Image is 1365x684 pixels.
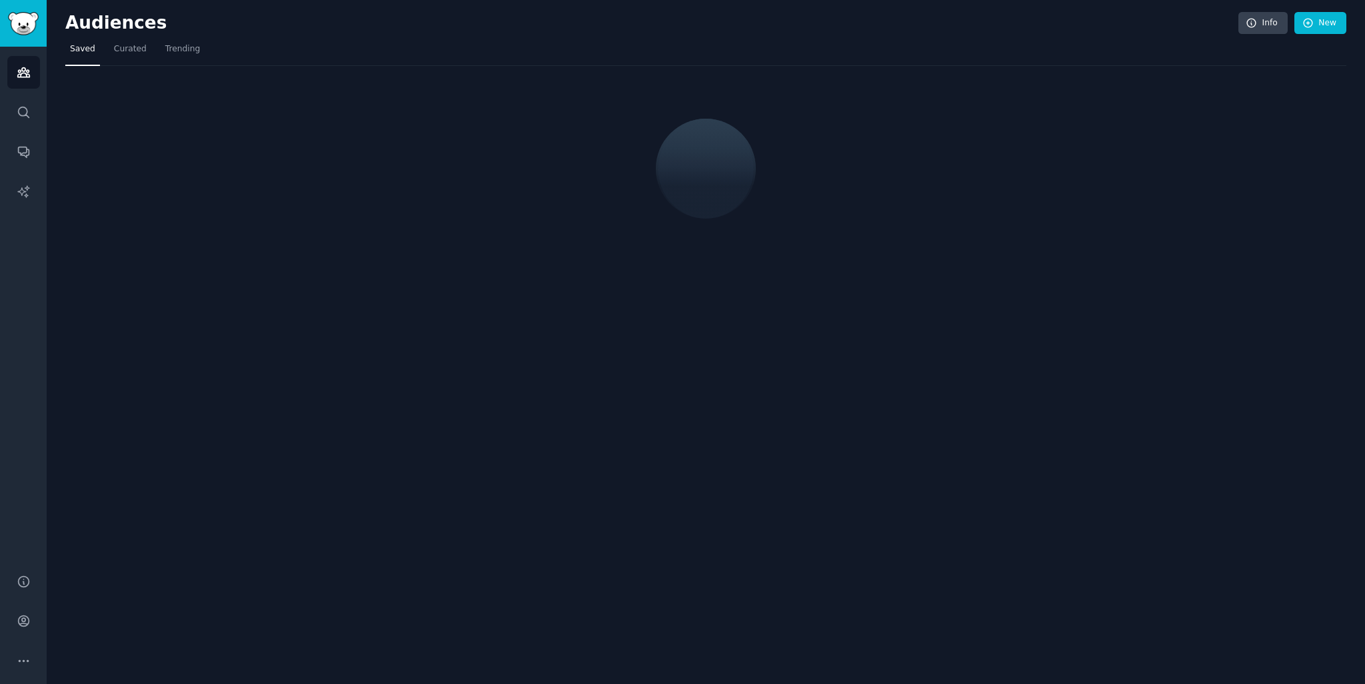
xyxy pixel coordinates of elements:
a: Info [1238,12,1288,35]
h2: Audiences [65,13,1238,34]
span: Saved [70,43,95,55]
span: Curated [114,43,147,55]
img: GummySearch logo [8,12,39,35]
a: Curated [109,39,151,66]
span: Trending [165,43,200,55]
a: New [1294,12,1346,35]
a: Trending [161,39,205,66]
a: Saved [65,39,100,66]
